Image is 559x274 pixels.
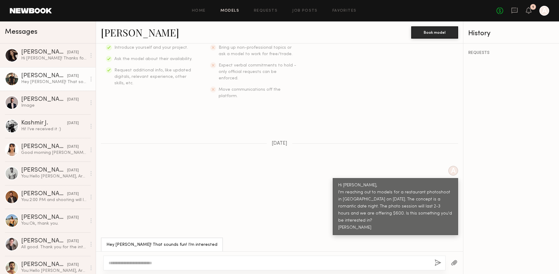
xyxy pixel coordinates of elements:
div: [DATE] [67,50,79,55]
div: [PERSON_NAME] [21,215,67,221]
div: Hi! I’ve received it :) [21,126,86,132]
div: [DATE] [67,238,79,244]
div: Kashmir J. [21,120,67,126]
div: [PERSON_NAME] [21,262,67,268]
span: Messages [5,29,37,36]
a: Book model [411,29,458,35]
div: [PERSON_NAME] [21,49,67,55]
div: [DATE] [67,97,79,103]
div: All good. Thank you for the interest. [21,244,86,250]
a: [PERSON_NAME] [101,26,179,39]
div: Hi [PERSON_NAME], I'm reaching out to models for a restaurant photoshoot in [GEOGRAPHIC_DATA] on ... [338,182,453,231]
div: You: Ok, thank you. [21,221,86,226]
div: Image [21,103,86,108]
div: [PERSON_NAME] [21,73,67,79]
div: [DATE] [67,168,79,173]
div: [DATE] [67,215,79,221]
div: [DATE] [67,191,79,197]
a: Home [192,9,206,13]
a: Models [220,9,239,13]
span: Expect verbal commitments to hold - only official requests can be enforced. [219,63,296,80]
div: [PERSON_NAME] [21,238,67,244]
div: You: 2:00 PM and shooting will last 2-3 hours. The rate is $500 for the session. [21,197,86,203]
div: Good morning [PERSON_NAME], Absolutely, I’ll take care of that [DATE]. I’ll send the QR code to y... [21,150,86,156]
span: Request additional info, like updated digitals, relevant experience, other skills, etc. [114,68,191,85]
div: 1 [532,6,534,9]
div: History [468,30,554,37]
div: [DATE] [67,262,79,268]
div: You: Hello [PERSON_NAME], Are you available for a restaurant photoshoot in [GEOGRAPHIC_DATA] on [... [21,173,86,179]
div: REQUESTS [468,51,554,55]
button: Book model [411,26,458,39]
span: [DATE] [272,141,287,146]
div: [PERSON_NAME] [21,97,67,103]
span: Bring up non-professional topics or ask a model to work for free/trade. [219,46,293,56]
div: Hey [PERSON_NAME]! That sounds fun! I’m interested [21,79,86,85]
span: Move communications off the platform. [219,88,281,98]
span: Introduce yourself and your project. [114,46,188,50]
a: Job Posts [292,9,318,13]
div: Hey [PERSON_NAME]! That sounds fun! I’m interested [106,242,217,249]
div: [PERSON_NAME] [21,167,67,173]
a: A [539,6,549,16]
div: [DATE] [67,120,79,126]
div: You: Hello [PERSON_NAME], Are you available the afternoon of [DATE] for a restaurant photoshoot i... [21,268,86,274]
div: [PERSON_NAME] [21,191,67,197]
span: Ask the model about their availability. [114,57,192,61]
a: Favorites [332,9,357,13]
div: [DATE] [67,144,79,150]
div: [PERSON_NAME] [21,144,67,150]
div: Hi [PERSON_NAME]! Thanks for reaching out, unfortunately I’m not available! x [21,55,86,61]
div: [DATE] [67,73,79,79]
a: Requests [254,9,278,13]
